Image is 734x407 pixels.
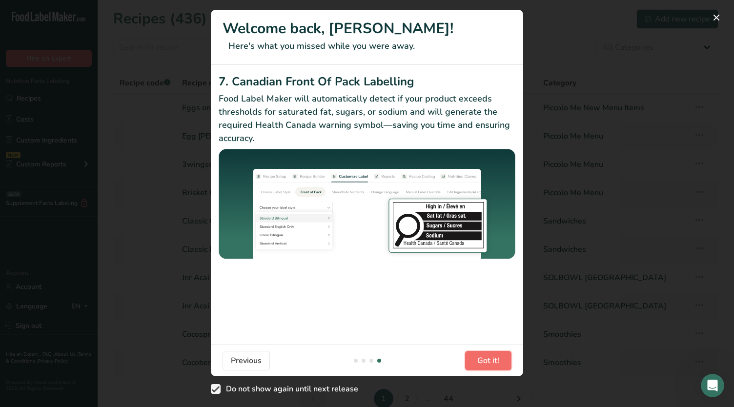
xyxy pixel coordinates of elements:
button: Got it! [465,351,511,370]
button: Previous [223,351,270,370]
p: Here's what you missed while you were away. [223,40,511,53]
p: Food Label Maker will automatically detect if your product exceeds thresholds for saturated fat, ... [219,92,515,145]
img: Canadian Front Of Pack Labelling [219,149,515,261]
h1: Welcome back, [PERSON_NAME]! [223,18,511,40]
span: Previous [231,355,262,366]
span: Do not show again until next release [221,384,358,394]
span: Got it! [477,355,499,366]
iframe: Intercom live chat [701,374,724,397]
h2: 7. Canadian Front Of Pack Labelling [219,73,515,90]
